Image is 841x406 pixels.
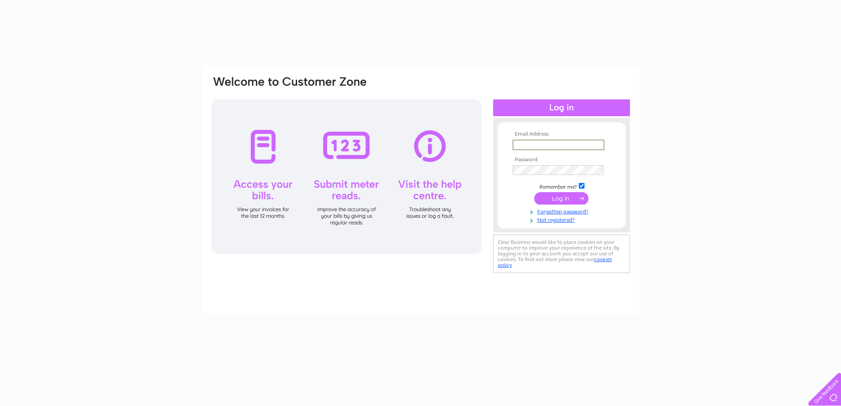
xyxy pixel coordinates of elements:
th: Email Address: [510,131,613,137]
td: Remember me? [510,182,613,190]
a: Not registered? [513,215,613,224]
th: Password: [510,157,613,163]
div: Clear Business would like to place cookies on your computer to improve your experience of the sit... [493,235,630,273]
a: cookies policy [498,256,612,268]
a: Forgotten password? [513,207,613,215]
input: Submit [534,192,588,205]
